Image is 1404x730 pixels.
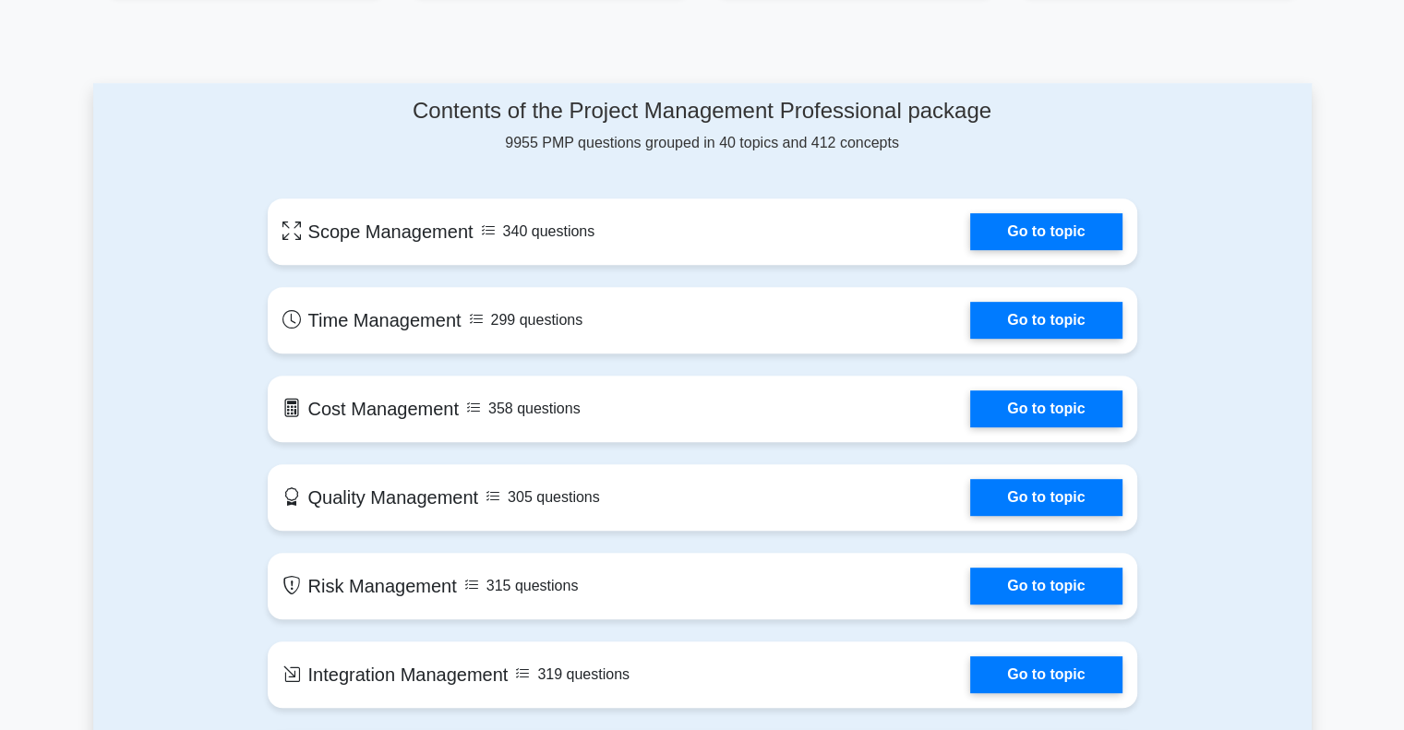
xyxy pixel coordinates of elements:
[970,213,1122,250] a: Go to topic
[970,568,1122,604] a: Go to topic
[970,302,1122,339] a: Go to topic
[268,98,1137,125] h4: Contents of the Project Management Professional package
[970,656,1122,693] a: Go to topic
[970,390,1122,427] a: Go to topic
[970,479,1122,516] a: Go to topic
[268,98,1137,154] div: 9955 PMP questions grouped in 40 topics and 412 concepts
